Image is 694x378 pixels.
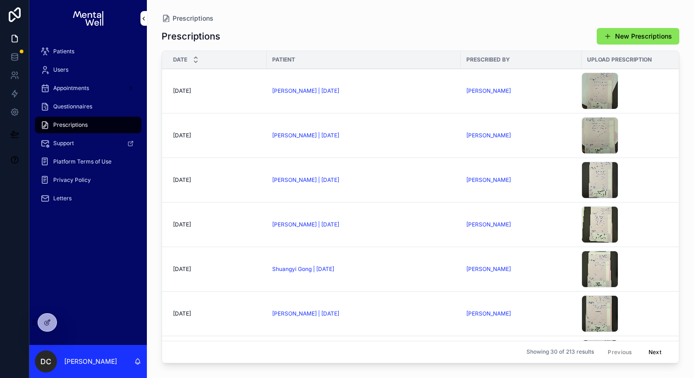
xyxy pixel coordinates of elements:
h1: Prescriptions [162,30,220,43]
a: [PERSON_NAME] | [DATE] [272,132,339,139]
a: [PERSON_NAME] | [DATE] [272,310,455,317]
a: [PERSON_NAME] | [DATE] [272,176,455,184]
span: Letters [53,195,72,202]
a: [PERSON_NAME] [466,176,576,184]
a: [DATE] [173,176,261,184]
a: [PERSON_NAME] | [DATE] [272,221,455,228]
a: Platform Terms of Use [35,153,141,170]
a: [PERSON_NAME] [466,221,576,228]
span: [DATE] [173,176,191,184]
a: Patients [35,43,141,60]
span: [DATE] [173,87,191,95]
a: [DATE] [173,87,261,95]
a: Prescriptions [35,117,141,133]
button: Next [642,345,668,359]
span: [DATE] [173,310,191,317]
a: Shuangyi Gong | [DATE] [272,265,455,273]
span: Patients [53,48,74,55]
span: Date [173,56,187,63]
span: DC [40,356,51,367]
a: [PERSON_NAME] [466,221,511,228]
a: [PERSON_NAME] [466,176,511,184]
span: Prescribed By [466,56,510,63]
a: Appointments [35,80,141,96]
a: [PERSON_NAME] [466,87,576,95]
a: [PERSON_NAME] [466,265,511,273]
a: [PERSON_NAME] | [DATE] [272,87,455,95]
a: [DATE] [173,132,261,139]
a: [PERSON_NAME] [466,310,576,317]
a: Prescriptions [162,14,213,23]
span: Upload Prescription [587,56,652,63]
button: New Prescriptions [597,28,679,45]
a: [PERSON_NAME] [466,265,576,273]
span: Privacy Policy [53,176,91,184]
a: [PERSON_NAME] | [DATE] [272,132,455,139]
img: App logo [73,11,103,26]
a: [PERSON_NAME] | [DATE] [272,176,339,184]
span: [DATE] [173,221,191,228]
span: Platform Terms of Use [53,158,112,165]
a: Questionnaires [35,98,141,115]
div: scrollable content [29,37,147,219]
a: [DATE] [173,221,261,228]
a: [DATE] [173,265,261,273]
span: Prescriptions [53,121,88,129]
p: [PERSON_NAME] [64,357,117,366]
a: [PERSON_NAME] [466,310,511,317]
a: [PERSON_NAME] | [DATE] [272,87,339,95]
a: Letters [35,190,141,207]
a: [PERSON_NAME] | [DATE] [272,221,339,228]
span: [DATE] [173,132,191,139]
a: [PERSON_NAME] | [DATE] [272,310,339,317]
a: Support [35,135,141,152]
span: Showing 30 of 213 results [526,349,594,356]
a: [PERSON_NAME] [466,132,576,139]
a: [PERSON_NAME] [466,87,511,95]
a: Users [35,62,141,78]
span: Users [53,66,68,73]
span: Appointments [53,85,89,92]
a: [DATE] [173,310,261,317]
span: Support [53,140,74,147]
span: Questionnaires [53,103,92,110]
a: Shuangyi Gong | [DATE] [272,265,334,273]
span: [DATE] [173,265,191,273]
span: Patient [272,56,295,63]
a: Privacy Policy [35,172,141,188]
span: Prescriptions [173,14,213,23]
a: [PERSON_NAME] [466,132,511,139]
